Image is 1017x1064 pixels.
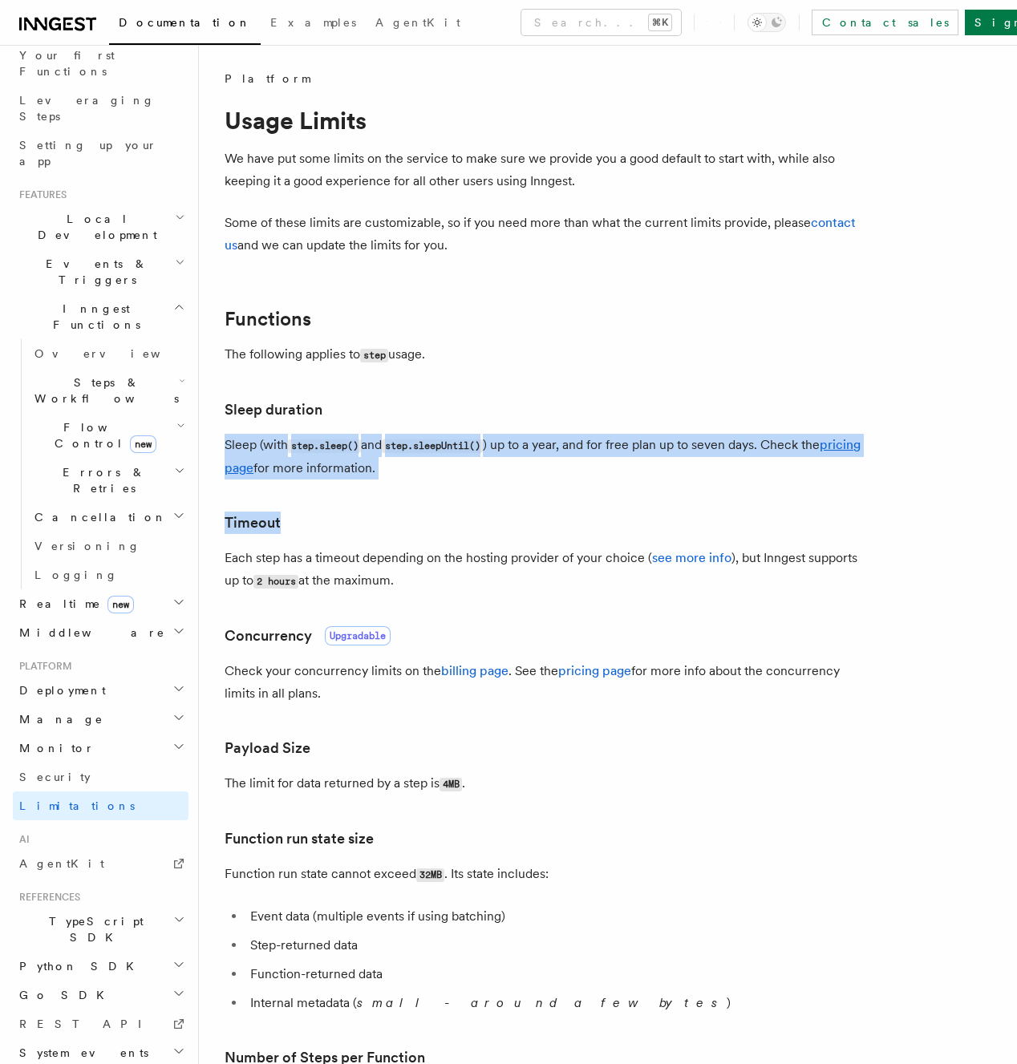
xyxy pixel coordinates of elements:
[245,963,866,985] li: Function-returned data
[13,907,188,952] button: TypeScript SDK
[119,16,251,29] span: Documentation
[13,958,144,974] span: Python SDK
[28,368,188,413] button: Steps & Workflows
[245,992,866,1014] li: Internal metadata ( )
[253,575,298,589] code: 2 hours
[13,589,188,618] button: Realtimenew
[13,981,188,1009] button: Go SDK
[13,131,188,176] a: Setting up your app
[225,660,866,705] p: Check your concurrency limits on the . See the for more info about the concurrency limits in all ...
[34,540,140,552] span: Versioning
[19,771,91,783] span: Security
[13,204,188,249] button: Local Development
[13,41,188,86] a: Your first Functions
[34,568,118,581] span: Logging
[325,626,391,645] span: Upgradable
[225,512,281,534] a: Timeout
[28,413,188,458] button: Flow Controlnew
[245,934,866,957] li: Step-returned data
[13,791,188,820] a: Limitations
[13,849,188,878] a: AgentKit
[28,374,179,407] span: Steps & Workflows
[649,14,671,30] kbd: ⌘K
[28,464,174,496] span: Errors & Retries
[360,349,388,362] code: step
[225,547,866,593] p: Each step has a timeout depending on the hosting provider of your choice ( ), but Inngest support...
[288,439,361,453] code: step.sleep()
[13,711,103,727] span: Manage
[270,16,356,29] span: Examples
[107,596,134,613] span: new
[13,294,188,339] button: Inngest Functions
[13,987,114,1003] span: Go SDK
[13,913,173,945] span: TypeScript SDK
[13,625,165,641] span: Middleware
[416,868,444,882] code: 32MB
[28,458,188,503] button: Errors & Retries
[13,188,67,201] span: Features
[13,952,188,981] button: Python SDK
[441,663,508,678] a: billing page
[34,347,200,360] span: Overview
[13,705,188,734] button: Manage
[357,995,727,1010] em: small - around a few bytes
[13,596,134,612] span: Realtime
[261,5,366,43] a: Examples
[13,734,188,763] button: Monitor
[28,419,176,451] span: Flow Control
[13,618,188,647] button: Middleware
[19,139,157,168] span: Setting up your app
[225,148,866,192] p: We have put some limits on the service to make sure we provide you a good default to start with, ...
[19,799,135,812] span: Limitations
[19,94,155,123] span: Leveraging Steps
[225,212,866,257] p: Some of these limits are customizable, so if you need more than what the current limits provide, ...
[28,560,188,589] a: Logging
[28,339,188,368] a: Overview
[28,509,167,525] span: Cancellation
[375,16,460,29] span: AgentKit
[13,256,175,288] span: Events & Triggers
[109,5,261,45] a: Documentation
[225,625,391,647] a: ConcurrencyUpgradable
[225,772,866,795] p: The limit for data returned by a step is .
[28,503,188,532] button: Cancellation
[225,71,310,87] span: Platform
[245,905,866,928] li: Event data (multiple events if using batching)
[440,778,462,791] code: 4MB
[19,857,104,870] span: AgentKit
[13,249,188,294] button: Events & Triggers
[366,5,470,43] a: AgentKit
[13,676,188,705] button: Deployment
[225,106,866,135] h1: Usage Limits
[225,737,310,759] a: Payload Size
[13,339,188,589] div: Inngest Functions
[19,1017,156,1030] span: REST API
[13,740,95,756] span: Monitor
[13,660,72,673] span: Platform
[225,308,311,330] a: Functions
[130,435,156,453] span: new
[225,863,866,886] p: Function run state cannot exceed . Its state includes:
[225,827,374,850] a: Function run state size
[13,833,30,846] span: AI
[748,13,786,32] button: Toggle dark mode
[13,682,106,698] span: Deployment
[382,439,483,453] code: step.sleepUntil()
[521,10,681,35] button: Search...⌘K
[225,398,322,421] a: Sleep duration
[13,211,175,243] span: Local Development
[13,763,188,791] a: Security
[652,550,731,565] a: see more info
[13,301,173,333] span: Inngest Functions
[225,343,866,366] p: The following applies to usage.
[13,1009,188,1038] a: REST API
[28,532,188,560] a: Versioning
[558,663,631,678] a: pricing page
[225,434,866,479] p: Sleep (with and ) up to a year, and for free plan up to seven days. Check the for more information.
[19,49,115,78] span: Your first Functions
[13,891,80,904] span: References
[812,10,958,35] a: Contact sales
[13,86,188,131] a: Leveraging Steps
[13,1045,148,1061] span: System events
